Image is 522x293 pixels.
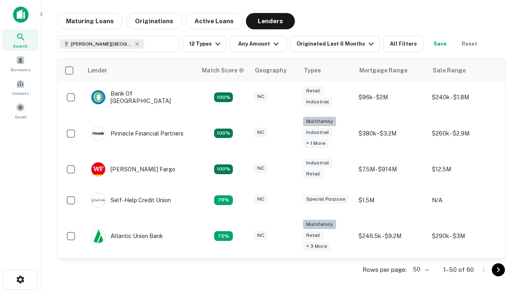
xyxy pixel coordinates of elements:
[296,39,376,49] div: Originated Last 6 Months
[2,76,38,98] a: Contacts
[71,40,132,48] span: [PERSON_NAME][GEOGRAPHIC_DATA], [GEOGRAPHIC_DATA]
[13,43,28,49] span: Search
[214,129,233,138] div: Matching Properties: 25, hasApolloMatch: undefined
[290,36,380,52] button: Originated Last 6 Months
[428,59,501,82] th: Sale Range
[88,66,107,75] div: Lender
[303,158,332,168] div: Industrial
[202,66,243,75] h6: Match Score
[91,162,105,176] img: picture
[186,13,243,29] button: Active Loans
[492,263,505,276] button: Go to next page
[214,92,233,102] div: Matching Properties: 14, hasApolloMatch: undefined
[354,59,428,82] th: Mortgage Range
[214,195,233,205] div: Matching Properties: 11, hasApolloMatch: undefined
[15,114,27,120] span: Saved
[91,90,105,104] img: picture
[254,231,268,240] div: NC
[428,185,501,216] td: N/A
[91,126,184,141] div: Pinnacle Financial Partners
[202,66,244,75] div: Capitalize uses an advanced AI algorithm to match your search with the best lender. The match sco...
[354,82,428,113] td: $96k - $2M
[354,154,428,185] td: $7.5M - $914M
[83,59,197,82] th: Lender
[428,82,501,113] td: $240k - $1.8M
[303,195,349,204] div: Special Purpose
[304,66,321,75] div: Types
[13,7,29,23] img: capitalize-icon.png
[126,13,182,29] button: Originations
[91,127,105,140] img: picture
[91,162,175,177] div: [PERSON_NAME] Fargo
[299,59,354,82] th: Types
[254,195,268,204] div: NC
[12,90,29,96] span: Contacts
[410,264,430,276] div: 50
[383,36,424,52] button: All Filters
[2,29,38,51] a: Search
[303,242,330,251] div: + 3 more
[363,265,407,275] p: Rows per page:
[214,164,233,174] div: Matching Properties: 15, hasApolloMatch: undefined
[246,13,295,29] button: Lenders
[2,52,38,74] a: Borrowers
[303,220,336,229] div: Multifamily
[254,164,268,173] div: NC
[197,59,250,82] th: Capitalize uses an advanced AI algorithm to match your search with the best lender. The match sco...
[214,231,233,241] div: Matching Properties: 10, hasApolloMatch: undefined
[255,66,287,75] div: Geography
[91,229,163,243] div: Atlantic Union Bank
[433,66,466,75] div: Sale Range
[428,113,501,154] td: $260k - $2.9M
[254,128,268,137] div: NC
[481,228,522,267] iframe: Chat Widget
[250,59,299,82] th: Geography
[91,193,171,208] div: Self-help Credit Union
[428,154,501,185] td: $12.5M
[303,169,323,179] div: Retail
[303,97,332,107] div: Industrial
[303,117,336,126] div: Multifamily
[11,66,30,73] span: Borrowers
[91,90,189,105] div: Bank Of [GEOGRAPHIC_DATA]
[443,265,474,275] p: 1–50 of 60
[254,92,268,101] div: NC
[91,229,105,243] img: picture
[354,113,428,154] td: $380k - $3.2M
[230,36,287,52] button: Any Amount
[2,100,38,122] a: Saved
[303,139,329,148] div: + 1 more
[183,36,226,52] button: 12 Types
[303,231,323,240] div: Retail
[427,36,453,52] button: Save your search to get updates of matches that match your search criteria.
[456,36,482,52] button: Reset
[428,216,501,257] td: $290k - $3M
[303,86,323,96] div: Retail
[303,128,332,137] div: Industrial
[354,185,428,216] td: $1.5M
[57,13,123,29] button: Maturing Loans
[359,66,407,75] div: Mortgage Range
[354,216,428,257] td: $246.5k - $9.2M
[91,193,105,207] img: picture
